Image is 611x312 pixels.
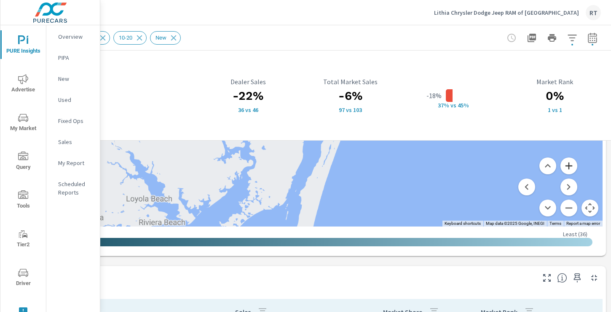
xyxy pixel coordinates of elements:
[3,113,43,133] span: My Market
[587,271,601,285] button: Minimize Widget
[46,157,100,169] div: My Report
[445,221,481,227] button: Keyboard shortcuts
[560,179,577,195] button: Move right
[509,89,601,103] h3: 0%
[509,107,601,113] p: 1 vs 1
[202,89,294,103] h3: -22%
[426,91,442,101] p: -18%
[46,93,100,106] div: Used
[58,159,93,167] p: My Report
[304,107,397,113] p: 97 vs 103
[46,115,100,127] div: Fixed Ops
[549,221,561,226] a: Terms (opens in new tab)
[560,157,577,174] button: Zoom in
[523,29,540,46] button: "Export Report to PDF"
[564,29,581,46] button: Apply Filters
[58,53,93,62] p: PIPA
[571,271,584,285] span: Save this to your personalized report
[304,78,397,85] p: Total Market Sales
[557,273,567,283] span: Postal Code Snapshot
[58,96,93,104] p: Used
[584,29,601,46] button: Select Date Range
[586,5,601,20] div: RT
[3,268,43,288] span: Driver
[46,178,100,199] div: Scheduled Reports
[453,101,474,109] p: s 45%
[509,78,601,85] p: Market Rank
[46,72,100,85] div: New
[46,30,100,43] div: Overview
[539,157,556,174] button: Move up
[563,230,587,238] p: Least ( 36 )
[540,271,554,285] button: Make Fullscreen
[58,138,93,146] p: Sales
[202,78,294,85] p: Dealer Sales
[202,107,294,113] p: 36 vs 46
[150,31,181,45] div: New
[113,31,147,45] div: 10-20
[304,89,397,103] h3: -6%
[544,29,560,46] button: Print Report
[582,200,598,216] button: Map camera controls
[46,51,100,64] div: PIPA
[114,35,137,41] span: 10-20
[431,101,453,109] p: 37% v
[3,152,43,172] span: Query
[434,9,579,16] p: Lithia Chrysler Dodge Jeep RAM of [GEOGRAPHIC_DATA]
[3,74,43,95] span: Advertise
[46,136,100,148] div: Sales
[539,200,556,216] button: Move down
[3,190,43,211] span: Tools
[58,117,93,125] p: Fixed Ops
[3,229,43,250] span: Tier2
[486,221,544,226] span: Map data ©2025 Google, INEGI
[566,221,600,226] a: Report a map error
[560,200,577,216] button: Zoom out
[58,32,93,41] p: Overview
[3,35,43,56] span: PURE Insights
[518,179,535,195] button: Move left
[150,35,172,41] span: New
[58,75,93,83] p: New
[58,180,93,197] p: Scheduled Reports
